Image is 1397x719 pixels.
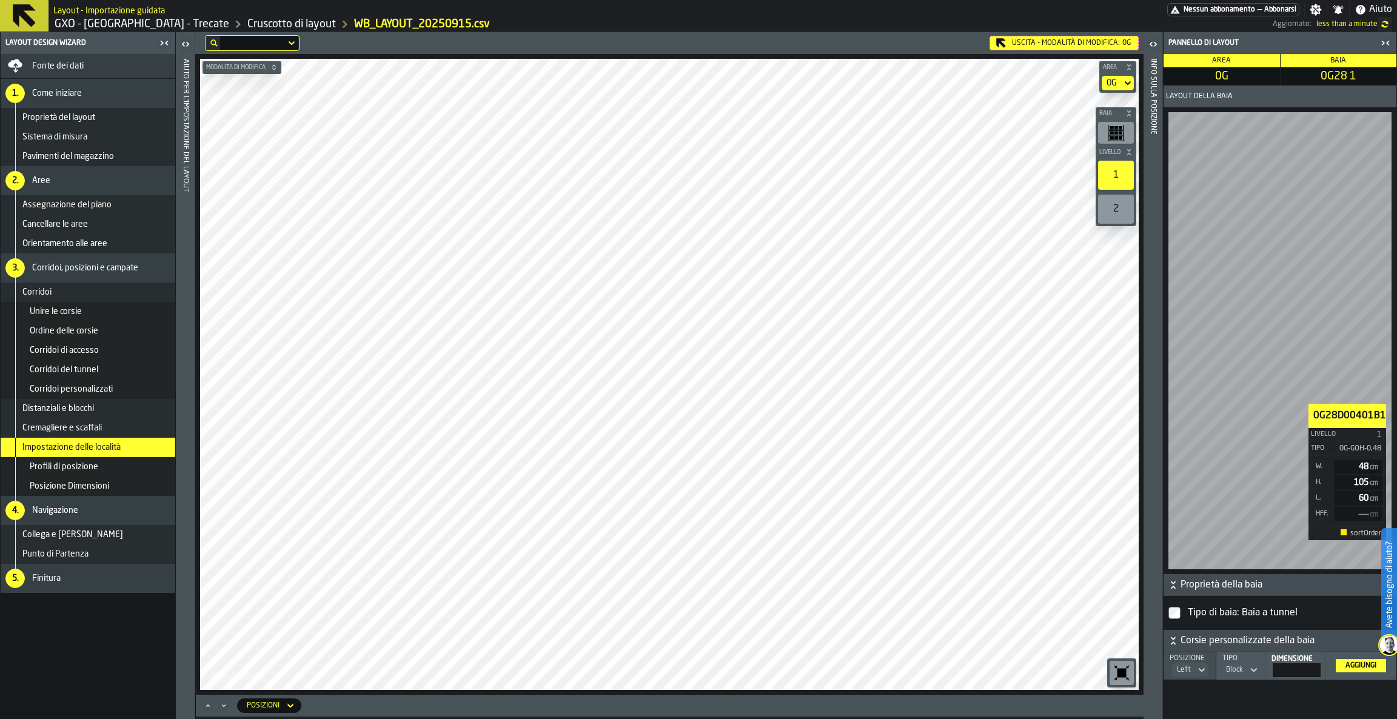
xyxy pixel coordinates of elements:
span: Livello [1097,149,1123,156]
div: Pannello di layout [1166,39,1377,47]
button: button- [1164,630,1396,652]
div: button-toolbar-undefined [1096,158,1136,192]
li: menu Corridoi personalizzati [1,380,175,399]
div: TipoDropdownMenuValue-1 [1221,654,1260,677]
span: Area [1101,64,1123,71]
a: link-to-/wh/i/7274009e-5361-4e21-8e36-7045ee840609 [55,18,229,31]
span: cm [1370,464,1379,471]
label: button-toggle-Notifiche [1327,4,1349,16]
span: 25/09/2025, 17:47:04 [1316,20,1378,28]
li: menu Aree [1,166,175,195]
li: menu Assegnazione del piano [1,195,175,215]
li: menu Corridoi, posizioni e campate [1,253,175,283]
span: Unire le corsie [30,307,82,316]
label: button-toggle-Aperto [1145,35,1162,56]
label: button-toggle-Aiuto [1350,2,1397,17]
input: InputCheckbox-label-react-aria4895527869-:r1va: [1168,607,1181,619]
span: Nessun abbonamento [1184,5,1255,14]
div: DropdownMenuValue- [1177,666,1191,674]
div: 0G28D00401B1 [1311,409,1386,423]
span: 0G28 1 [1283,70,1395,83]
label: react-aria4895527869-:r1vc: [1270,655,1321,677]
span: 0G [1166,70,1278,83]
div: 3. [5,258,25,278]
span: Cancellare le aree [22,219,88,229]
span: Come iniziare [32,89,82,98]
span: — [1258,5,1262,14]
div: PosizioneDropdownMenuValue- [1168,654,1211,677]
span: Posizione Dimensioni [30,481,109,491]
a: logo-header [203,663,271,687]
span: Dimensione [1271,655,1313,663]
li: menu Corridoi del tunnel [1,360,175,380]
div: DropdownMenuValue-1 [1226,666,1243,674]
label: button-toggle-Chiudimi [156,36,173,50]
span: Aree [32,176,50,186]
button: Maximize [201,700,215,712]
span: Modalità di modifica [204,64,268,71]
li: menu Cremagliere e scaffali [1,418,175,438]
span: 48 [1359,463,1380,471]
span: 105 [1354,478,1380,487]
a: link-to-/wh/i/7274009e-5361-4e21-8e36-7045ee840609/pricing/ [1167,3,1299,16]
span: Layout della baia [1166,92,1233,101]
div: W. [1315,463,1329,470]
div: InputCheckbox-react-aria4895527869-:r1va: [1185,603,1389,623]
li: menu Cancellare le aree [1,215,175,234]
div: 2 [1098,195,1134,224]
span: 0G [1122,39,1131,47]
span: Corridoi personalizzati [30,384,113,394]
div: Aiuto per l'impostazione del layout [181,56,190,716]
label: Avete bisogno di aiuto? [1382,529,1396,640]
li: menu Orientamento alle aree [1,234,175,253]
span: Orientamento alle aree [22,239,107,249]
div: button-toolbar-undefined [1096,119,1136,146]
div: 5. [5,569,25,588]
header: Layout Design Wizard [1,32,175,54]
div: hide filter [210,39,218,47]
span: sortOrder [1311,529,1381,538]
li: menu Sistema di misura [1,127,175,147]
span: Corridoi del tunnel [30,365,98,375]
li: menu Distanziali e blocchi [1,399,175,418]
span: Proprietà del layout [22,113,95,122]
li: menu Corridoi di accesso [1,341,175,360]
span: Tipo [1311,444,1324,452]
span: Abbonarsi [1264,5,1296,14]
div: StatList-item-HFF. [1315,507,1382,521]
li: menu Posizione Dimensioni [1,477,175,496]
div: Abbonamento al menu [1167,3,1299,16]
div: HFF. [1315,510,1329,518]
span: Aiuto [1369,2,1392,17]
li: menu Fonte dei dati [1,54,175,79]
span: cm [1370,495,1379,503]
svg: Azzeramento dello zoom e della posizione [1112,663,1131,683]
span: Navigazione [32,506,78,515]
div: Layout Design Wizard [3,39,156,47]
span: Baia [1097,110,1123,117]
li: menu Finitura [1,564,175,593]
li: menu Collega e Collega Aree [1,525,175,544]
button: Minimize [216,700,231,712]
div: 1 [1098,161,1134,190]
div: DropdownMenuValue-0G [1102,76,1134,90]
button: button-Aggiungi [1336,659,1386,672]
span: Proprietà della baia [1181,578,1394,592]
div: DropdownMenuValue-locations [247,701,280,710]
div: Tipo [1220,654,1259,663]
li: menu Proprietà del layout [1,108,175,127]
header: Info sulla posizione [1144,32,1162,719]
li: menu Ordine delle corsie [1,321,175,341]
span: Finitura [32,574,61,583]
button: button- [203,61,281,73]
label: InputCheckbox-label-react-aria4895527869-:r1va: [1168,601,1392,625]
button: button- [1099,61,1136,73]
label: button-toggle-Impostazioni [1305,4,1327,16]
li: menu Impostazione delle località [1,438,175,457]
input: react-aria4895527869-:r1vc: react-aria4895527869-:r1vc: [1273,663,1321,677]
header: Pannello di layout [1164,32,1396,54]
span: Ordine delle corsie [30,326,98,336]
a: link-to-/wh/i/7274009e-5361-4e21-8e36-7045ee840609/designer [247,18,336,31]
span: 1 [1337,430,1381,439]
span: Corridoi, posizioni e campate [32,263,138,273]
